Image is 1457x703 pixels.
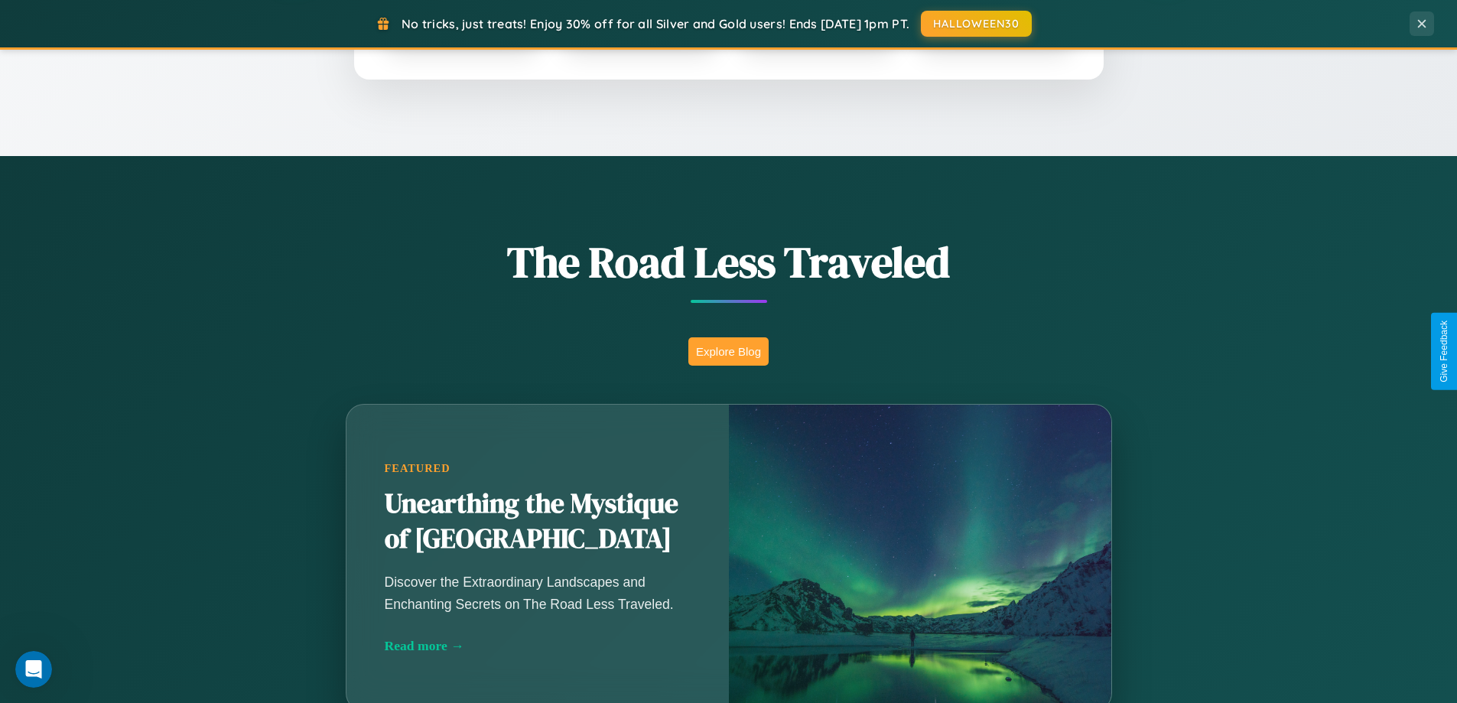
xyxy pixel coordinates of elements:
div: Give Feedback [1439,321,1449,382]
button: Explore Blog [688,337,769,366]
span: No tricks, just treats! Enjoy 30% off for all Silver and Gold users! Ends [DATE] 1pm PT. [402,16,909,31]
button: HALLOWEEN30 [921,11,1032,37]
div: Read more → [385,638,691,654]
h2: Unearthing the Mystique of [GEOGRAPHIC_DATA] [385,487,691,557]
div: Featured [385,462,691,475]
iframe: Intercom live chat [15,651,52,688]
p: Discover the Extraordinary Landscapes and Enchanting Secrets on The Road Less Traveled. [385,571,691,614]
h1: The Road Less Traveled [270,233,1188,291]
